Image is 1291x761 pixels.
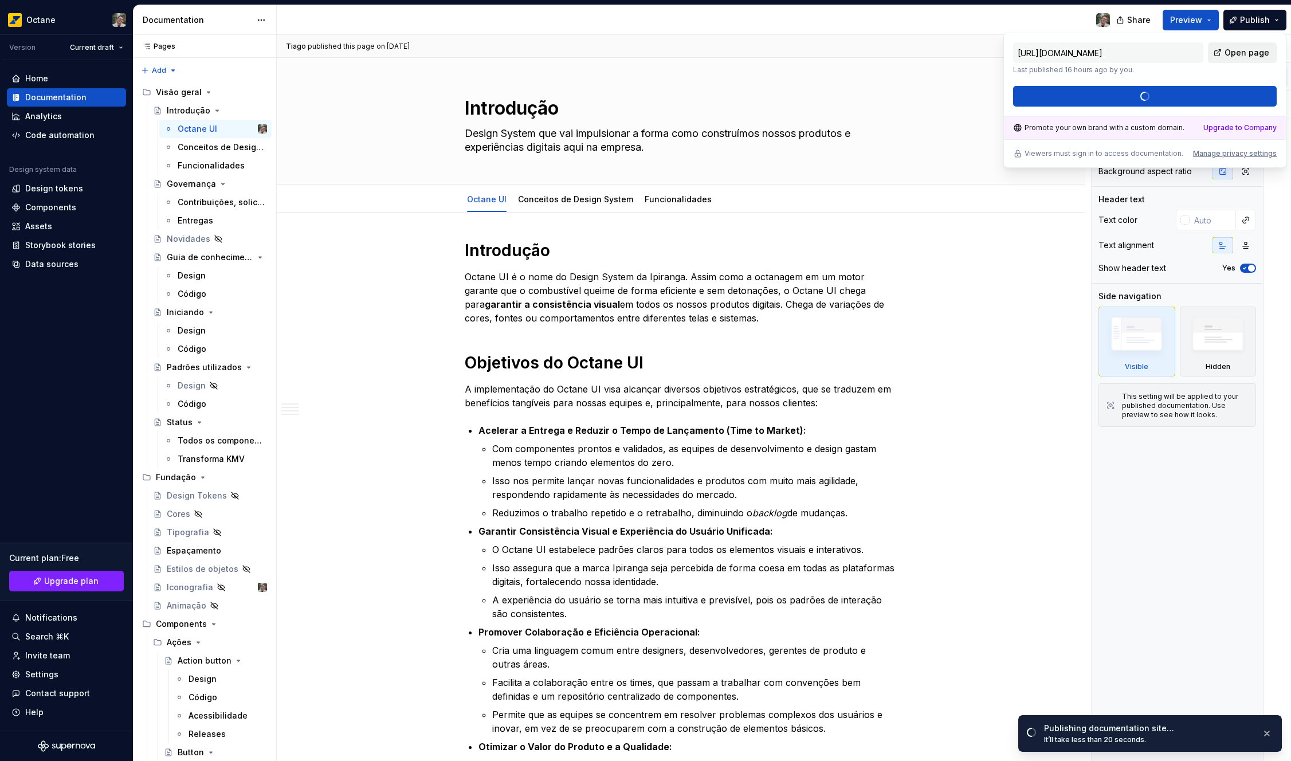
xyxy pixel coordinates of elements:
[1193,149,1277,158] button: Manage privacy settings
[44,575,99,587] span: Upgrade plan
[1098,307,1175,376] div: Visible
[7,88,126,107] a: Documentation
[492,676,898,703] p: Facilita a colaboração entre os times, que passam a trabalhar com convenções bem definidas e um r...
[138,62,180,79] button: Add
[148,358,272,376] a: Padrões utilizados
[159,156,272,175] a: Funcionalidades
[167,178,216,190] div: Governança
[7,107,126,125] a: Analytics
[159,450,272,468] a: Transforma KMV
[1044,723,1253,734] div: Publishing documentation site…
[178,453,245,465] div: Transforma KMV
[178,215,213,226] div: Entregas
[170,670,272,688] a: Design
[189,710,248,721] div: Acessibilidade
[1013,123,1184,132] div: Promote your own brand with a custom domain.
[465,240,898,261] h1: Introdução
[178,380,206,391] div: Design
[25,111,62,122] div: Analytics
[25,73,48,84] div: Home
[465,270,898,325] p: Octane UI é o nome do Design System da Ipiranga. Assim como a octanagem em um motor garante que o...
[148,248,272,266] a: Guia de conhecimento
[7,236,126,254] a: Storybook stories
[156,618,207,630] div: Components
[9,165,77,174] div: Design system data
[178,343,206,355] div: Código
[178,270,206,281] div: Design
[25,183,83,194] div: Design tokens
[286,42,306,51] span: Tiago
[178,435,265,446] div: Todos os componentes
[1125,362,1148,371] div: Visible
[148,523,272,542] a: Tipografia
[156,87,202,98] div: Visão geral
[170,725,272,743] a: Releases
[159,138,272,156] a: Conceitos de Design System
[518,194,633,204] a: Conceitos de Design System
[25,612,77,623] div: Notifications
[25,650,70,661] div: Invite team
[2,7,131,32] button: OctaneTiago
[148,230,272,248] a: Novidades
[7,198,126,217] a: Components
[1208,42,1277,63] a: Open page
[189,728,226,740] div: Releases
[492,593,898,621] p: A experiência do usuário se torna mais intuitiva e previsível, pois os padrões de interação são c...
[492,644,898,671] p: Cria uma linguagem comum entre designers, desenvolvedores, gerentes de produto e outras áreas.
[159,432,272,450] a: Todos os componentes
[7,665,126,684] a: Settings
[752,507,787,519] em: backlog
[1098,166,1192,177] div: Background aspect ratio
[1170,14,1202,26] span: Preview
[167,637,191,648] div: Ações
[7,684,126,703] button: Contact support
[167,527,209,538] div: Tipografia
[1180,307,1257,376] div: Hidden
[138,468,272,487] div: Fundação
[167,252,253,263] div: Guia de conhecimento
[167,545,221,556] div: Espaçamento
[143,14,251,26] div: Documentation
[26,14,56,26] div: Octane
[178,398,206,410] div: Código
[159,321,272,340] a: Design
[492,561,898,589] p: Isso assegura que a marca Ipiranga seja percebida de forma coesa em todas as plataformas digitais...
[640,187,716,211] div: Funcionalidades
[478,525,773,537] strong: Garantir Consistência Visual e Experiência do Usuário Unificada:
[178,197,265,208] div: Contribuições, solicitações e bugs
[167,582,213,593] div: Iconografia
[492,442,898,469] p: Com componentes prontos e validados, as equipes de desenvolvimento e design gastam menos tempo cr...
[1098,291,1161,302] div: Side navigation
[148,505,272,523] a: Cores
[159,652,272,670] a: Action button
[1206,362,1230,371] div: Hidden
[159,211,272,230] a: Entregas
[167,233,210,245] div: Novidades
[170,707,272,725] a: Acessibilidade
[1098,240,1154,251] div: Text alignment
[148,578,272,597] a: IconografiaTiago
[25,240,96,251] div: Storybook stories
[462,124,896,156] textarea: Design System que vai impulsionar a forma como construímos nossos produtos e experiências digitai...
[1025,149,1183,158] p: Viewers must sign in to access documentation.
[178,655,231,666] div: Action button
[25,631,69,642] div: Search ⌘K
[1163,10,1219,30] button: Preview
[9,571,124,591] a: Upgrade plan
[138,83,272,101] div: Visão geral
[1225,47,1269,58] span: Open page
[178,747,204,758] div: Button
[492,543,898,556] p: O Octane UI estabelece padrões claros para todos os elementos visuais e interativos.
[148,175,272,193] a: Governança
[308,42,410,51] div: published this page on [DATE]
[1111,10,1158,30] button: Share
[167,307,204,318] div: Iniciando
[112,13,126,27] img: Tiago
[1190,210,1236,230] input: Auto
[148,413,272,432] a: Status
[148,101,272,120] a: Introdução
[513,187,638,211] div: Conceitos de Design System
[7,703,126,721] button: Help
[9,552,124,564] div: Current plan : Free
[138,615,272,633] div: Components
